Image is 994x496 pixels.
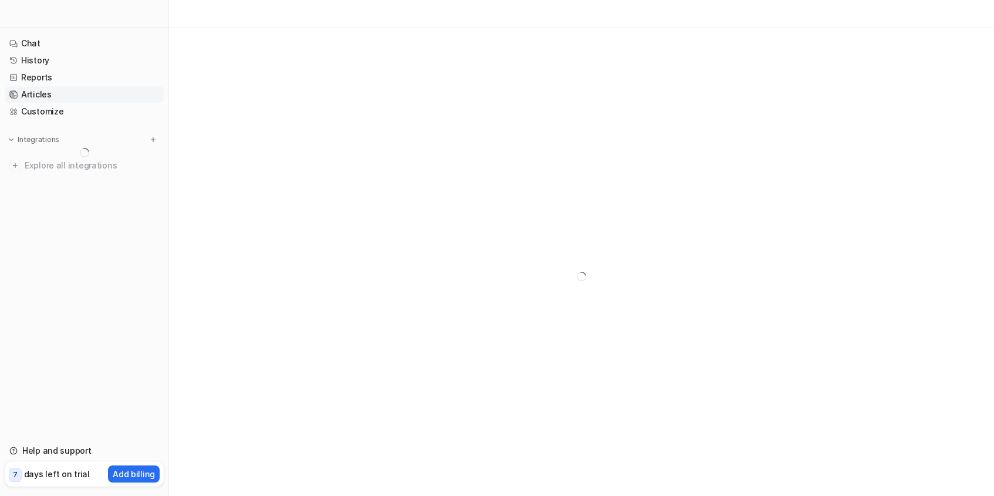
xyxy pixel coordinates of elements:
img: menu_add.svg [149,136,157,144]
a: Explore all integrations [5,157,164,174]
a: History [5,52,164,69]
p: Integrations [18,135,59,144]
p: Add billing [113,468,155,480]
button: Integrations [5,134,63,146]
a: Articles [5,86,164,103]
a: Chat [5,35,164,52]
button: Add billing [108,465,160,482]
a: Help and support [5,443,164,459]
p: days left on trial [24,468,90,480]
a: Reports [5,69,164,86]
p: 7 [13,470,18,480]
img: explore all integrations [9,160,21,171]
span: Explore all integrations [25,156,159,175]
a: Customize [5,103,164,120]
img: expand menu [7,136,15,144]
